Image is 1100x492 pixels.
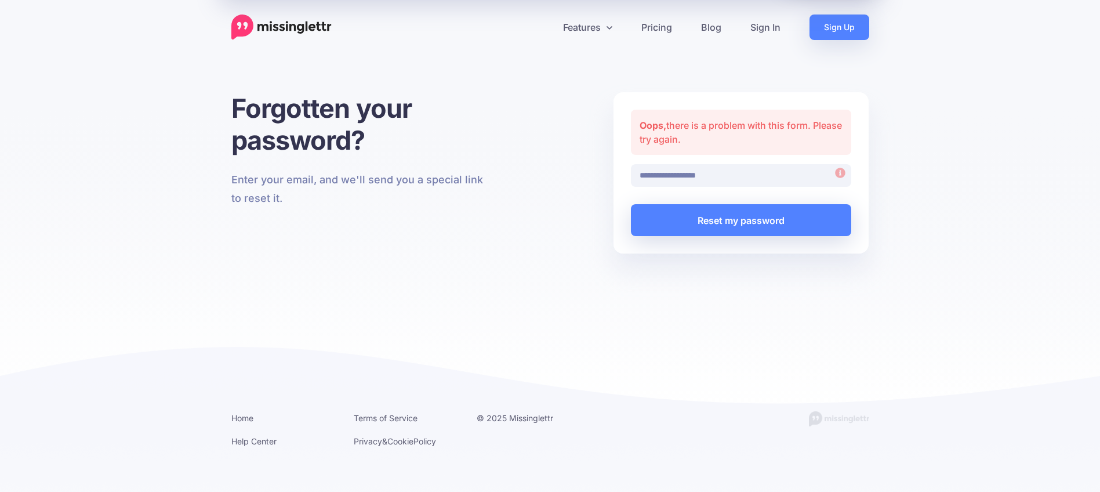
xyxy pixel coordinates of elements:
[736,15,795,40] a: Sign In
[549,15,627,40] a: Features
[627,15,687,40] a: Pricing
[477,411,582,425] li: © 2025 Missinglettr
[387,436,413,446] a: Cookie
[354,436,382,446] a: Privacy
[809,15,869,40] a: Sign Up
[640,120,666,131] strong: Oops,
[231,436,277,446] a: Help Center
[231,92,487,156] h1: Forgotten your password?
[231,171,487,208] p: Enter your email, and we'll send you a special link to reset it.
[354,413,418,423] a: Terms of Service
[231,413,253,423] a: Home
[631,204,852,236] button: Reset my password
[687,15,736,40] a: Blog
[631,110,852,155] div: there is a problem with this form. Please try again.
[354,434,459,448] li: & Policy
